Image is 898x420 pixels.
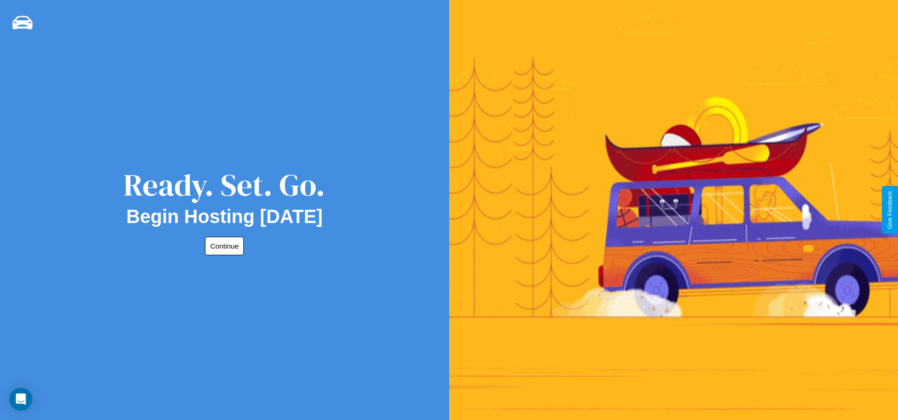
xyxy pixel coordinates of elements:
h2: Begin Hosting [DATE] [126,206,323,227]
div: Open Intercom Messenger [9,388,32,411]
button: Continue [205,237,244,255]
div: Give Feedback [887,191,893,229]
div: Ready. Set. Go. [124,164,325,206]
